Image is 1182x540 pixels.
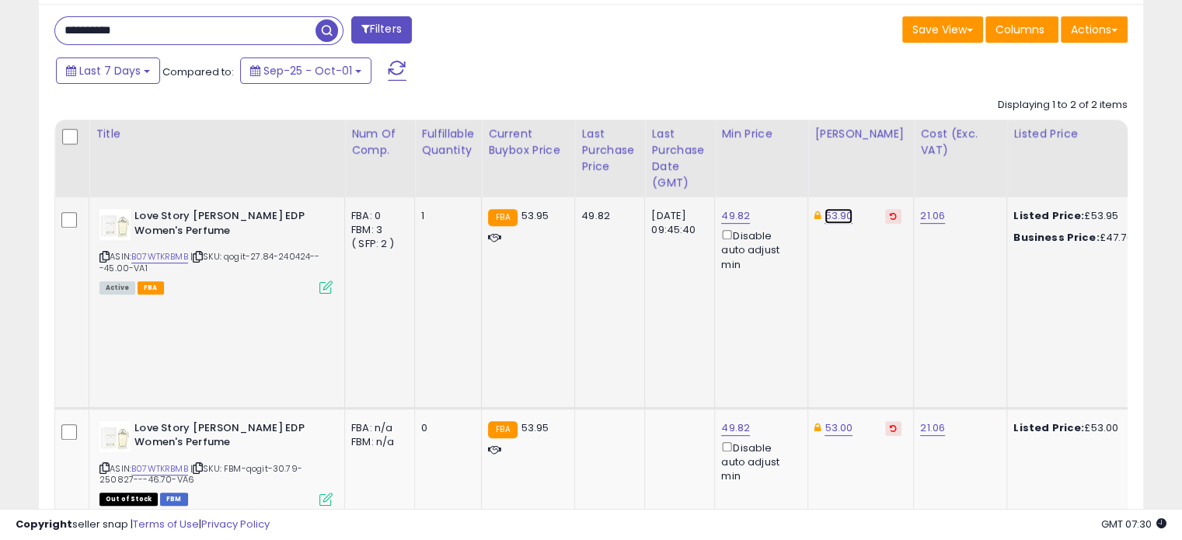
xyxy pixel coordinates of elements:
[488,209,517,226] small: FBA
[79,63,141,78] span: Last 7 Days
[99,493,158,506] span: All listings that are currently out of stock and unavailable for purchase on Amazon
[1013,126,1148,142] div: Listed Price
[421,421,469,435] div: 0
[1013,420,1084,435] b: Listed Price:
[162,64,234,79] span: Compared to:
[351,435,403,449] div: FBM: n/a
[920,208,945,224] a: 21.06
[902,16,983,43] button: Save View
[131,462,188,476] a: B07WTKRBMB
[721,126,801,142] div: Min Price
[890,212,897,220] i: Revert to store-level Dynamic Max Price
[421,209,469,223] div: 1
[920,420,945,436] a: 21.06
[133,517,199,531] a: Terms of Use
[920,126,1000,159] div: Cost (Exc. VAT)
[1101,517,1166,531] span: 2025-10-9 07:30 GMT
[351,421,403,435] div: FBA: n/a
[721,420,750,436] a: 49.82
[825,420,853,436] a: 53.00
[651,209,703,237] div: [DATE] 09:45:40
[134,421,323,454] b: Love Story [PERSON_NAME] EDP Women's Perfume
[99,281,135,294] span: All listings currently available for purchase on Amazon
[138,281,164,294] span: FBA
[96,126,338,142] div: Title
[998,98,1128,113] div: Displaying 1 to 2 of 2 items
[16,517,270,532] div: seller snap | |
[721,439,796,484] div: Disable auto adjust min
[99,250,320,273] span: | SKU: qogit-27.84-240424---45.00-VA1
[1013,421,1142,435] div: £53.00
[721,208,750,224] a: 49.82
[995,22,1044,37] span: Columns
[1013,209,1142,223] div: £53.95
[814,423,821,433] i: This overrides the store level Dynamic Max Price for this listing
[351,223,403,237] div: FBM: 3
[99,462,302,486] span: | SKU: FBM-qogit-30.79-250827---46.70-VA6
[263,63,352,78] span: Sep-25 - Oct-01
[581,126,638,175] div: Last Purchase Price
[488,421,517,438] small: FBA
[99,421,333,504] div: ASIN:
[131,250,188,263] a: B07WTKRBMB
[814,211,821,221] i: This overrides the store level Dynamic Max Price for this listing
[99,421,131,452] img: 31umKanGj9L._SL40_.jpg
[890,424,897,432] i: Revert to store-level Dynamic Max Price
[351,209,403,223] div: FBA: 0
[814,126,907,142] div: [PERSON_NAME]
[134,209,323,242] b: Love Story [PERSON_NAME] EDP Women's Perfume
[201,517,270,531] a: Privacy Policy
[488,126,568,159] div: Current Buybox Price
[99,209,333,292] div: ASIN:
[160,493,188,506] span: FBM
[1061,16,1128,43] button: Actions
[1013,208,1084,223] b: Listed Price:
[825,208,853,224] a: 53.90
[581,209,633,223] div: 49.82
[351,16,412,44] button: Filters
[240,57,371,84] button: Sep-25 - Oct-01
[721,227,796,272] div: Disable auto adjust min
[421,126,475,159] div: Fulfillable Quantity
[351,237,403,251] div: ( SFP: 2 )
[56,57,160,84] button: Last 7 Days
[351,126,408,159] div: Num of Comp.
[1013,231,1142,245] div: £47.76
[16,517,72,531] strong: Copyright
[651,126,708,191] div: Last Purchase Date (GMT)
[985,16,1058,43] button: Columns
[521,420,549,435] span: 53.95
[1013,230,1099,245] b: Business Price:
[99,209,131,240] img: 31umKanGj9L._SL40_.jpg
[521,208,549,223] span: 53.95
